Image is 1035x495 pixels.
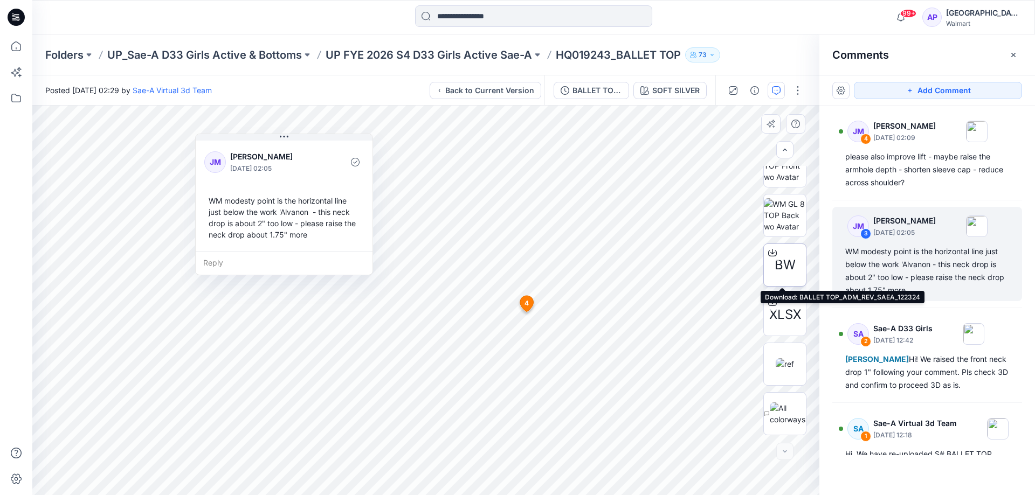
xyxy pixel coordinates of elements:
[873,417,957,430] p: Sae-A Virtual 3d Team
[326,47,532,62] a: UP FYE 2026 S4 D33 Girls Active Sae-A
[776,358,794,369] img: ref
[107,47,302,62] a: UP_Sae-A D33 Girls Active & Bottoms
[873,430,957,441] p: [DATE] 12:18
[133,86,212,95] a: Sae-A Virtual 3d Team
[860,431,871,442] div: 1
[845,353,1009,392] div: Hi! We raised the front neck drop 1" following your comment. Pls check 3D and confirm to proceed ...
[430,82,541,99] button: Back to Current Version
[556,47,681,62] p: HQ019243_BALLET TOP
[847,418,869,440] div: SA
[946,19,1022,27] div: Walmart
[525,298,529,308] span: 4
[764,149,806,183] img: WM GL 8 TOP Front wo Avatar
[699,49,707,61] p: 73
[633,82,707,99] button: SOFT SILVER
[847,121,869,142] div: JM
[45,85,212,96] span: Posted [DATE] 02:29 by
[860,336,871,347] div: 2
[860,228,871,239] div: 3
[854,82,1022,99] button: Add Comment
[873,120,936,133] p: [PERSON_NAME]
[922,8,942,27] div: AP
[196,251,372,275] div: Reply
[873,322,933,335] p: Sae-A D33 Girls
[946,6,1022,19] div: [GEOGRAPHIC_DATA]
[230,150,318,163] p: [PERSON_NAME]
[769,305,801,324] span: XLSX
[873,335,933,346] p: [DATE] 12:42
[770,402,806,425] img: All colorways
[652,85,700,96] div: SOFT SILVER
[873,214,936,227] p: [PERSON_NAME]
[554,82,629,99] button: BALLET TOP_ADM_REV
[45,47,84,62] a: Folders
[873,133,936,143] p: [DATE] 02:09
[775,255,796,275] span: BW
[900,9,916,18] span: 99+
[845,448,1009,486] div: Hi, We have re-uploaded S# BALLET TOP Please kindly review and confirm. Thank you. VTD Team Mira Le.
[764,198,806,232] img: WM GL 8 TOP Back wo Avatar
[847,323,869,345] div: SA
[845,245,1009,297] div: WM modesty point is the horizontal line just below the work 'Alvanon - this neck drop is about 2"...
[873,227,936,238] p: [DATE] 02:05
[860,134,871,144] div: 4
[230,163,318,174] p: [DATE] 02:05
[685,47,720,62] button: 73
[204,151,226,173] div: JM
[832,48,889,61] h2: Comments
[204,191,364,245] div: WM modesty point is the horizontal line just below the work 'Alvanon - this neck drop is about 2"...
[746,82,763,99] button: Details
[572,85,622,96] div: BALLET TOP_ADM_REV
[845,150,1009,189] div: please also improve lift - maybe raise the armhole depth - shorten sleeve cap - reduce across sho...
[845,354,909,364] span: [PERSON_NAME]
[847,215,869,237] div: JM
